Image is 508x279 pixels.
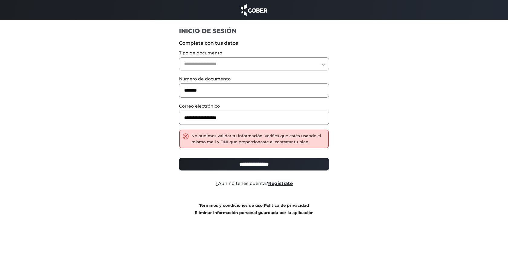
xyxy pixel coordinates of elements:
label: Número de documento [179,76,329,82]
a: Términos y condiciones de uso [199,203,262,208]
a: Eliminar información personal guardada por la aplicación [195,210,314,215]
label: Correo electrónico [179,103,329,109]
img: cober_marca.png [239,3,269,17]
a: Registrate [268,180,293,186]
label: Completa con tus datos [179,40,329,47]
div: No pudimos validar tu información. Verificá que estés usando el mismo mail y DNI que proporcionas... [191,133,326,145]
h1: INICIO DE SESIÓN [179,27,329,35]
a: Política de privacidad [264,203,309,208]
label: Tipo de documento [179,50,329,56]
div: | [174,202,334,216]
div: ¿Aún no tenés cuenta? [174,180,334,187]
